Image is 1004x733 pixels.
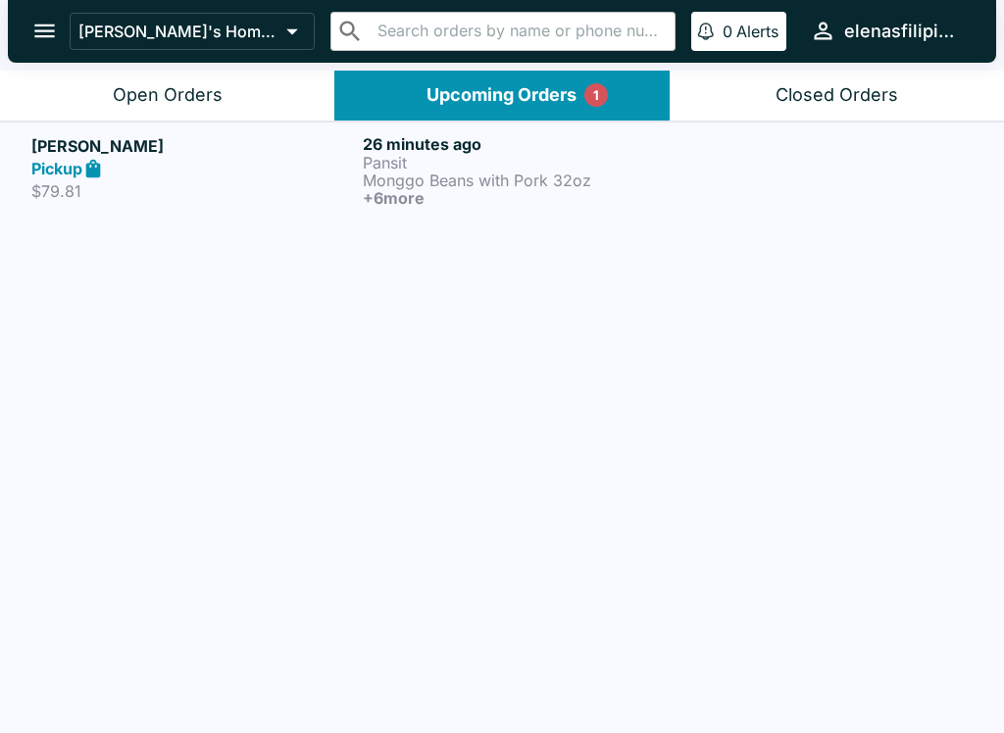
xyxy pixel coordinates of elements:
[736,22,778,41] p: Alerts
[20,6,70,56] button: open drawer
[363,171,686,189] p: Monggo Beans with Pork 32oz
[113,84,223,107] div: Open Orders
[31,159,82,178] strong: Pickup
[427,84,577,107] div: Upcoming Orders
[78,22,278,41] p: [PERSON_NAME]'s Home of the Finest Filipino Foods
[844,20,965,43] div: elenasfilipinofoods
[776,84,898,107] div: Closed Orders
[372,18,667,45] input: Search orders by name or phone number
[723,22,732,41] p: 0
[31,181,355,201] p: $79.81
[31,134,355,158] h5: [PERSON_NAME]
[363,154,686,171] p: Pansit
[363,189,686,207] h6: + 6 more
[593,85,599,105] p: 1
[70,13,315,50] button: [PERSON_NAME]'s Home of the Finest Filipino Foods
[802,10,973,52] button: elenasfilipinofoods
[363,134,686,154] h6: 26 minutes ago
